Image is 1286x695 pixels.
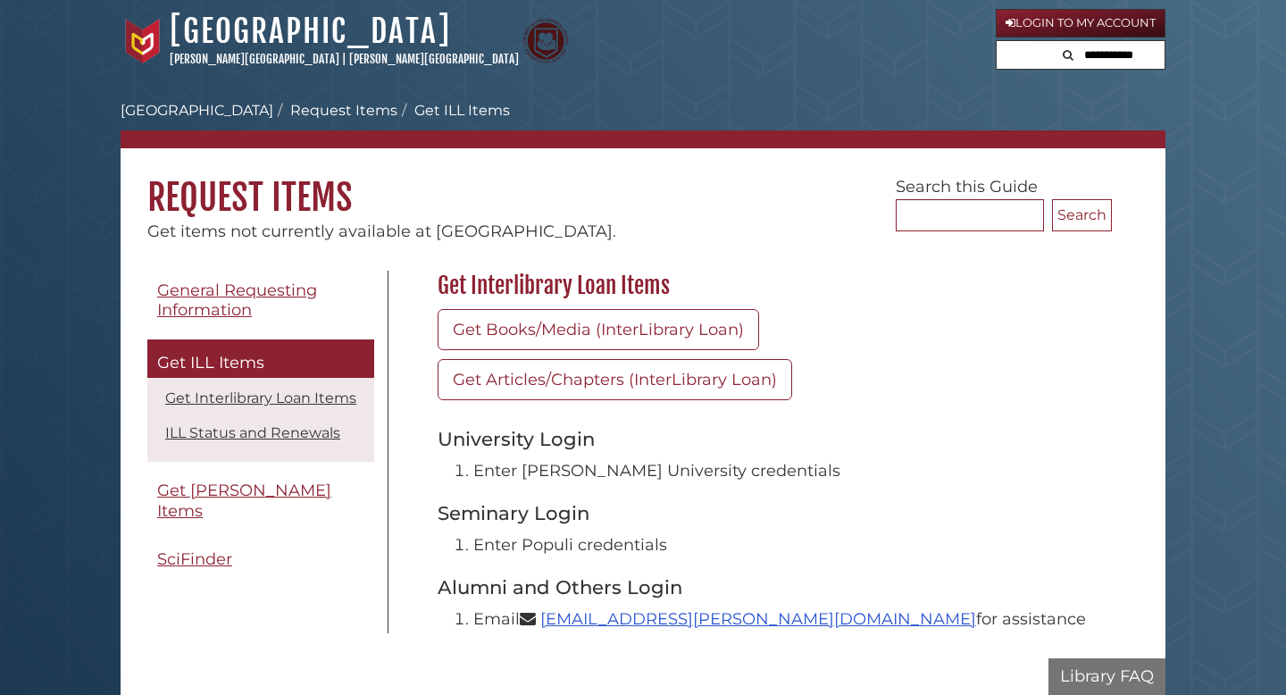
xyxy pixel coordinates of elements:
[157,353,264,373] span: Get ILL Items
[121,100,1165,148] nav: breadcrumb
[1057,41,1079,65] button: Search
[147,540,374,580] a: SciFinder
[1063,49,1073,61] i: Search
[438,575,1103,599] h3: Alumni and Others Login
[165,389,356,406] a: Get Interlibrary Loan Items
[147,222,616,241] span: Get items not currently available at [GEOGRAPHIC_DATA].
[121,19,165,63] img: Calvin University
[429,272,1112,300] h2: Get Interlibrary Loan Items
[540,609,976,629] a: [EMAIL_ADDRESS][PERSON_NAME][DOMAIN_NAME]
[147,339,374,379] a: Get ILL Items
[290,102,397,119] a: Request Items
[157,481,331,521] span: Get [PERSON_NAME] Items
[473,533,1103,557] li: Enter Populi credentials
[1048,658,1165,695] button: Library FAQ
[438,501,1103,524] h3: Seminary Login
[147,271,374,331] a: General Requesting Information
[121,102,273,119] a: [GEOGRAPHIC_DATA]
[996,9,1165,38] a: Login to My Account
[397,100,510,121] li: Get ILL Items
[438,359,792,400] a: Get Articles/Chapters (InterLibrary Loan)
[170,52,339,66] a: [PERSON_NAME][GEOGRAPHIC_DATA]
[157,549,232,569] span: SciFinder
[165,424,340,441] a: ILL Status and Renewals
[147,471,374,531] a: Get [PERSON_NAME] Items
[1052,199,1112,231] button: Search
[157,281,317,321] span: General Requesting Information
[121,148,1165,220] h1: Request Items
[438,309,759,350] a: Get Books/Media (InterLibrary Loan)
[170,12,451,51] a: [GEOGRAPHIC_DATA]
[473,459,1103,483] li: Enter [PERSON_NAME] University credentials
[473,607,1103,632] li: Email for assistance
[349,52,519,66] a: [PERSON_NAME][GEOGRAPHIC_DATA]
[523,19,568,63] img: Calvin Theological Seminary
[438,427,1103,450] h3: University Login
[342,52,347,66] span: |
[147,271,374,589] div: Guide Pages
